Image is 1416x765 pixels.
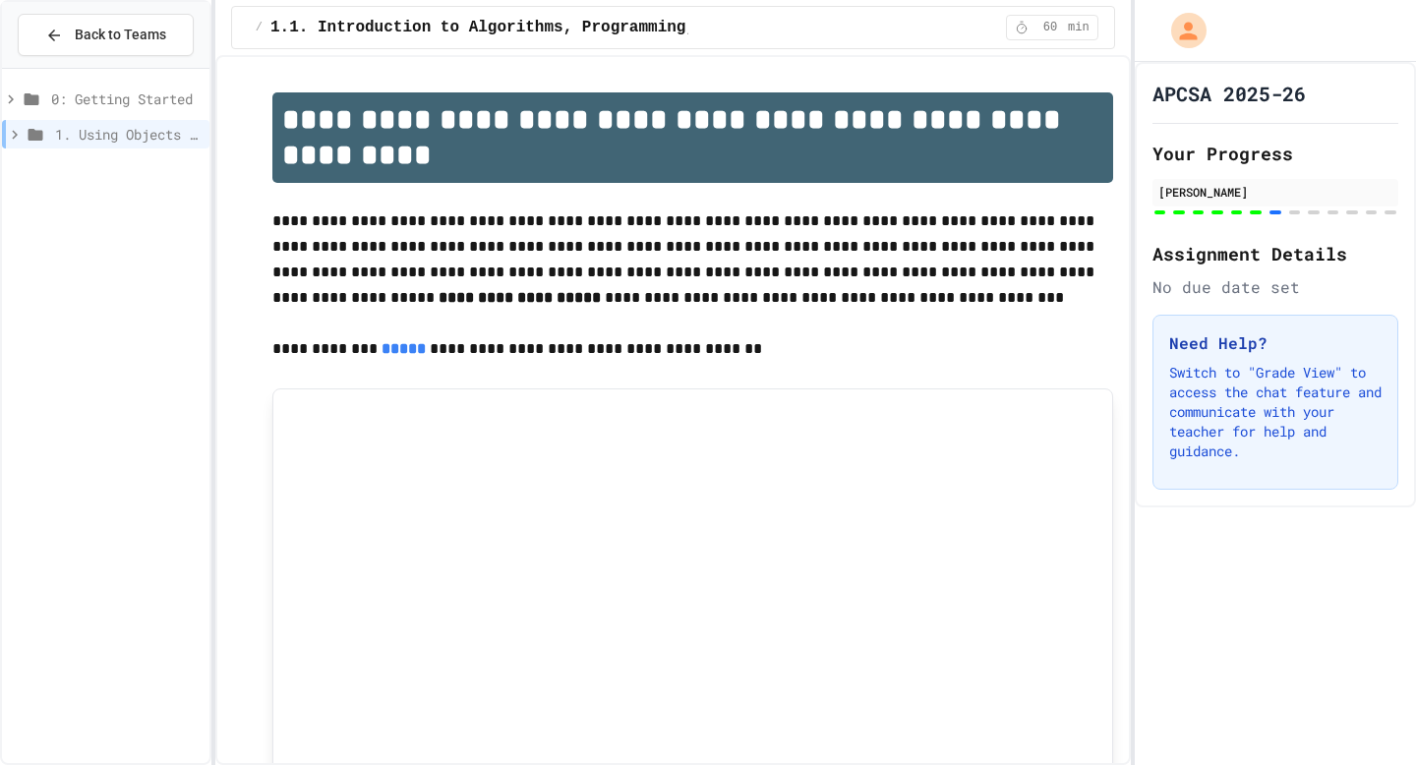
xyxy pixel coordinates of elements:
[1152,140,1398,167] h2: Your Progress
[1034,20,1066,35] span: 60
[51,88,202,109] span: 0: Getting Started
[1152,240,1398,267] h2: Assignment Details
[18,14,194,56] button: Back to Teams
[1169,331,1382,355] h3: Need Help?
[256,20,263,35] span: /
[1158,183,1392,201] div: [PERSON_NAME]
[1152,80,1306,107] h1: APCSA 2025-26
[75,25,166,45] span: Back to Teams
[1150,8,1211,53] div: My Account
[1152,275,1398,299] div: No due date set
[1068,20,1090,35] span: min
[1169,363,1382,461] p: Switch to "Grade View" to access the chat feature and communicate with your teacher for help and ...
[270,16,828,39] span: 1.1. Introduction to Algorithms, Programming, and Compilers
[55,124,202,145] span: 1. Using Objects and Methods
